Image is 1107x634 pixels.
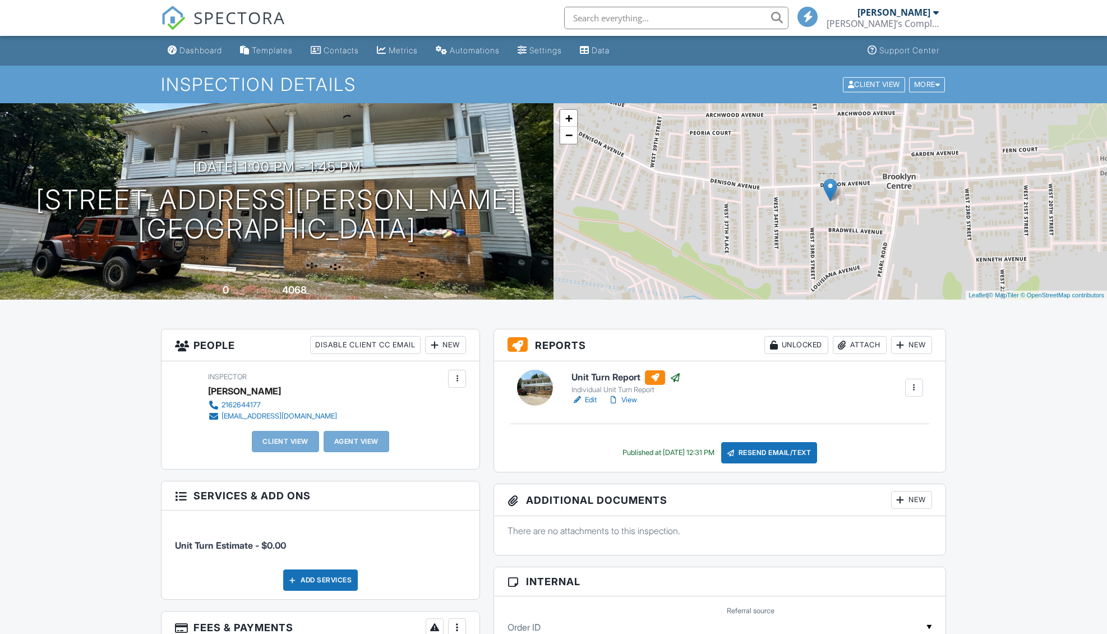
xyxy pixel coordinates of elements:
[161,6,186,30] img: The Best Home Inspection Software - Spectora
[308,287,322,295] span: sq.ft.
[257,287,280,295] span: Lot Size
[571,370,681,385] h6: Unit Turn Report
[764,336,828,354] div: Unlocked
[175,540,286,551] span: Unit Turn Estimate - $0.00
[513,40,566,61] a: Settings
[175,519,466,561] li: Service: Unit Turn Estimate
[179,45,222,55] div: Dashboard
[230,287,246,295] span: sq. ft.
[727,606,774,616] label: Referral source
[571,394,597,406] a: Edit
[564,7,788,29] input: Search everything...
[842,80,908,88] a: Client View
[236,40,297,61] a: Templates
[891,336,932,354] div: New
[879,45,939,55] div: Support Center
[161,75,946,94] h1: Inspection Details
[494,484,945,516] h3: Additional Documents
[827,18,939,29] div: Tom’s Complete Construction
[494,567,945,596] h3: Internal
[608,394,637,406] a: View
[560,110,577,127] a: Zoom in
[857,7,930,18] div: [PERSON_NAME]
[508,621,541,633] label: Order ID
[223,284,229,296] div: 0
[161,15,285,39] a: SPECTORA
[571,370,681,395] a: Unit Turn Report Individual Unit Turn Report
[222,412,337,421] div: [EMAIL_ADDRESS][DOMAIN_NAME]
[450,45,500,55] div: Automations
[989,292,1019,298] a: © MapTiler
[592,45,610,55] div: Data
[863,40,944,61] a: Support Center
[425,336,466,354] div: New
[966,291,1107,300] div: |
[968,292,987,298] a: Leaflet
[162,481,479,511] h3: Services & Add ons
[508,525,932,537] p: There are no attachments to this inspection.
[891,491,932,509] div: New
[163,40,227,61] a: Dashboard
[431,40,504,61] a: Automations (Basic)
[208,411,337,422] a: [EMAIL_ADDRESS][DOMAIN_NAME]
[193,159,361,174] h3: [DATE] 1:00 pm - 1:45 pm
[1021,292,1104,298] a: © OpenStreetMap contributors
[283,569,358,591] div: Add Services
[389,45,418,55] div: Metrics
[833,336,887,354] div: Attach
[306,40,363,61] a: Contacts
[909,77,945,92] div: More
[529,45,562,55] div: Settings
[208,383,281,399] div: [PERSON_NAME]
[571,385,681,394] div: Individual Unit Turn Report
[310,336,421,354] div: Disable Client CC Email
[560,127,577,144] a: Zoom out
[252,45,293,55] div: Templates
[843,77,905,92] div: Client View
[494,329,945,361] h3: Reports
[208,399,337,411] a: 2162644177
[372,40,422,61] a: Metrics
[575,40,614,61] a: Data
[36,185,518,245] h1: [STREET_ADDRESS][PERSON_NAME] [GEOGRAPHIC_DATA]
[622,448,714,457] div: Published at [DATE] 12:31 PM
[721,442,818,463] div: Resend Email/Text
[222,401,261,410] div: 2162644177
[162,329,479,361] h3: People
[324,45,359,55] div: Contacts
[282,284,307,296] div: 4068
[193,6,285,29] span: SPECTORA
[208,373,247,381] span: Inspector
